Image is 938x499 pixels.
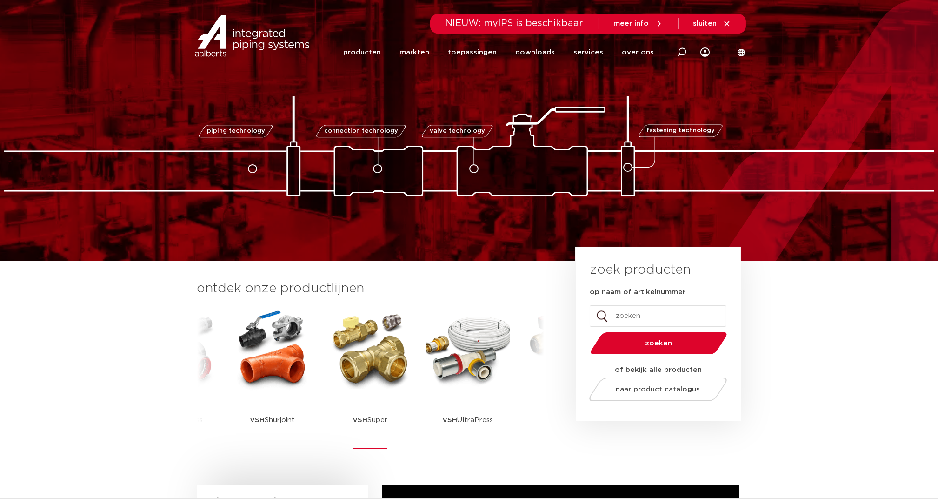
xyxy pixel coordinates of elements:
[207,128,265,134] span: piping technology
[324,128,398,134] span: connection technology
[590,261,691,279] h3: zoek producten
[586,378,729,401] a: naar product catalogus
[590,288,685,297] label: op naam of artikelnummer
[442,417,457,424] strong: VSH
[343,34,381,70] a: producten
[328,307,412,449] a: VSHSuper
[353,417,367,424] strong: VSH
[197,279,544,298] h3: ontdek onze productlijnen
[590,305,726,327] input: zoeken
[622,34,654,70] a: over ons
[614,20,663,28] a: meer info
[693,20,717,27] span: sluiten
[615,366,702,373] strong: of bekijk alle producten
[614,340,703,347] span: zoeken
[430,128,485,134] span: valve technology
[250,391,295,449] p: Shurjoint
[515,34,555,70] a: downloads
[616,386,700,393] span: naar product catalogus
[646,128,715,134] span: fastening technology
[426,307,510,449] a: VSHUltraPress
[353,391,387,449] p: Super
[399,34,429,70] a: markten
[614,20,649,27] span: meer info
[446,19,584,28] span: NIEUW: myIPS is beschikbaar
[442,391,493,449] p: UltraPress
[586,331,731,355] button: zoeken
[448,34,497,70] a: toepassingen
[693,20,731,28] a: sluiten
[250,417,265,424] strong: VSH
[343,34,654,70] nav: Menu
[573,34,603,70] a: services
[231,307,314,449] a: VSHShurjoint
